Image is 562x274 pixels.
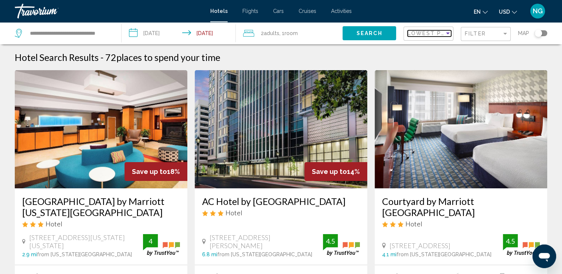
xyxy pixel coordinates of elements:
[236,22,343,44] button: Travelers: 2 adults, 0 children
[125,162,187,181] div: 18%
[116,52,220,63] span: places to spend your time
[210,8,228,14] a: Hotels
[312,168,347,175] span: Save up to
[217,251,312,257] span: from [US_STATE][GEOGRAPHIC_DATA]
[273,8,284,14] a: Cars
[382,251,396,257] span: 4.1 mi
[195,70,367,188] img: Hotel image
[37,251,132,257] span: from [US_STATE][GEOGRAPHIC_DATA]
[461,27,511,42] button: Filter
[15,52,99,63] h1: Hotel Search Results
[22,196,180,218] a: [GEOGRAPHIC_DATA] by Marriott [US_STATE][GEOGRAPHIC_DATA]
[304,162,367,181] div: 14%
[45,220,62,228] span: Hotel
[323,234,360,256] img: trustyou-badge.svg
[29,233,143,250] span: [STREET_ADDRESS][US_STATE][US_STATE]
[405,220,422,228] span: Hotel
[202,196,360,207] a: AC Hotel by [GEOGRAPHIC_DATA]
[261,28,279,38] span: 2
[299,8,316,14] a: Cruises
[408,30,455,36] span: Lowest Price
[503,237,518,246] div: 4.5
[382,220,540,228] div: 3 star Hotel
[389,242,450,250] span: [STREET_ADDRESS]
[474,9,481,15] span: en
[132,168,167,175] span: Save up to
[22,220,180,228] div: 3 star Hotel
[408,31,451,37] mat-select: Sort by
[279,28,298,38] span: , 1
[499,6,517,17] button: Change currency
[202,251,217,257] span: 6.8 mi
[264,30,279,36] span: Adults
[518,28,529,38] span: Map
[396,251,491,257] span: from [US_STATE][GEOGRAPHIC_DATA]
[323,237,338,246] div: 4.5
[15,70,187,188] img: Hotel image
[532,244,556,268] iframe: Button to launch messaging window
[15,4,203,18] a: Travorium
[343,26,396,40] button: Search
[225,209,242,217] span: Hotel
[382,196,540,218] a: Courtyard by Marriott [GEOGRAPHIC_DATA]
[210,233,323,250] span: [STREET_ADDRESS][PERSON_NAME]
[242,8,258,14] a: Flights
[357,31,382,37] span: Search
[22,251,37,257] span: 2.9 mi
[375,70,547,188] img: Hotel image
[474,6,488,17] button: Change language
[331,8,352,14] a: Activities
[202,209,360,217] div: 3 star Hotel
[105,52,220,63] h2: 72
[528,3,547,19] button: User Menu
[285,30,298,36] span: Room
[529,30,547,37] button: Toggle map
[143,234,180,256] img: trustyou-badge.svg
[101,52,103,63] span: -
[533,7,543,15] span: NG
[143,237,158,246] div: 4
[122,22,236,44] button: Check-in date: Aug 23, 2025 Check-out date: Aug 24, 2025
[499,9,510,15] span: USD
[465,31,486,37] span: Filter
[503,234,540,256] img: trustyou-badge.svg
